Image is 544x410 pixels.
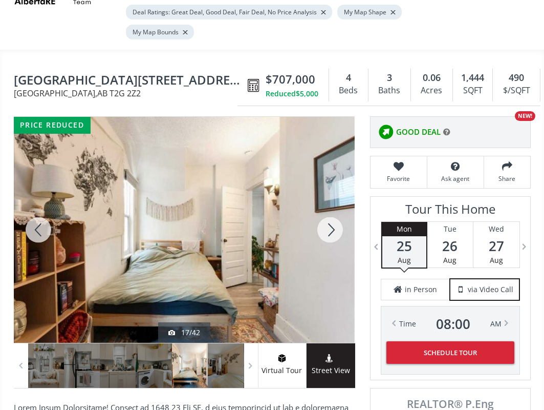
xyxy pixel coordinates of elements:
span: REALTOR® P.Eng [382,399,519,409]
span: 27 [473,239,519,253]
div: NEW! [515,111,535,121]
span: Share [489,174,525,183]
span: $707,000 [266,71,315,87]
div: Tue [427,222,473,236]
span: via Video Call [468,284,513,295]
div: My Map Shape [337,5,402,19]
span: 25 [382,239,426,253]
span: Favorite [376,174,422,183]
div: Baths [374,83,405,98]
span: in Person [405,284,437,295]
span: $5,000 [296,89,318,99]
div: price reduced [14,117,91,134]
div: Beds [334,83,363,98]
span: Aug [398,255,411,265]
div: Mon [382,222,426,236]
span: Ask agent [432,174,478,183]
div: Acres [416,83,447,98]
div: Deal Ratings: Great Deal, Good Deal, Fair Deal, No Price Analysis [126,5,332,19]
div: Wed [473,222,519,236]
div: Reduced [266,89,318,99]
div: $/SQFT [498,83,535,98]
div: My Map Bounds [126,25,194,39]
h3: Tour This Home [381,202,520,221]
span: 08 : 00 [436,317,470,331]
span: 1,444 [461,71,484,85]
img: rating icon [376,122,396,142]
a: virtual tour iconVirtual Tour [258,343,307,388]
span: Virtual Tour [258,365,306,377]
div: 17/42 [168,327,200,338]
span: GOOD DEAL [396,127,441,137]
span: Aug [490,255,503,265]
div: 0.06 [416,71,447,85]
div: Time AM [399,317,502,331]
div: SQFT [458,83,487,98]
button: Schedule Tour [386,341,514,364]
span: Street View [307,365,355,377]
div: 3 [374,71,405,85]
span: 1015 17 Avenue SE [14,73,243,89]
span: 26 [427,239,473,253]
div: 1015 17 Avenue SE Calgary, AB T2G 2Z2 - Photo 17 of 42 [14,117,355,343]
span: [GEOGRAPHIC_DATA] , AB T2G 2Z2 [14,89,243,97]
img: virtual tour icon [277,354,287,362]
div: 490 [498,71,535,85]
div: 4 [334,71,363,85]
span: Aug [443,255,456,265]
